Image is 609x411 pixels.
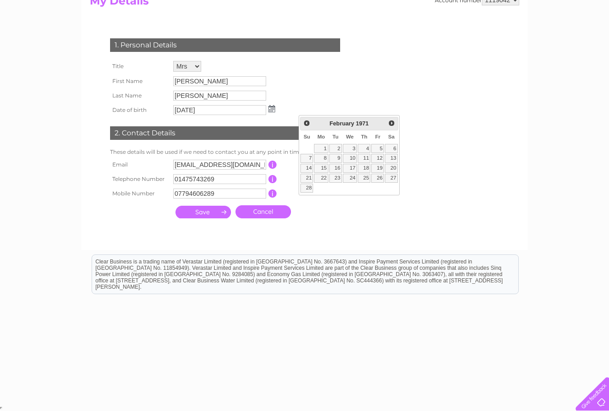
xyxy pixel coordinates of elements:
[108,103,171,117] th: Date of birth
[450,38,467,45] a: Water
[531,38,544,45] a: Blog
[268,175,277,183] input: Information
[300,174,313,183] a: 21
[303,120,310,127] span: Prev
[108,147,342,157] td: These details will be used if we need to contact you at any point in time.
[108,59,171,74] th: Title
[356,120,369,127] span: 1971
[329,174,342,183] a: 23
[314,154,328,163] a: 8
[235,205,291,218] a: Cancel
[314,174,328,183] a: 22
[388,134,395,139] span: Saturday
[385,164,397,173] a: 20
[21,23,67,51] img: logo.png
[268,105,275,112] img: ...
[388,120,395,127] span: Next
[580,38,601,45] a: Log out
[175,206,231,218] input: Submit
[375,134,381,139] span: Friday
[314,144,328,153] a: 1
[268,161,277,169] input: Information
[371,164,384,173] a: 19
[358,144,370,153] a: 4
[371,144,384,153] a: 5
[498,38,525,45] a: Telecoms
[361,134,367,139] span: Thursday
[92,5,518,44] div: Clear Business is a trading name of Verastar Limited (registered in [GEOGRAPHIC_DATA] No. 3667643...
[343,144,357,153] a: 3
[300,154,313,163] a: 7
[108,74,171,88] th: First Name
[108,88,171,103] th: Last Name
[385,144,397,153] a: 6
[300,184,313,193] a: 28
[318,134,325,139] span: Monday
[343,154,357,163] a: 10
[343,174,357,183] a: 24
[332,134,338,139] span: Tuesday
[346,134,354,139] span: Wednesday
[110,126,340,140] div: 2. Contact Details
[371,154,384,163] a: 12
[358,174,370,183] a: 25
[358,154,370,163] a: 11
[358,164,370,173] a: 18
[385,154,397,163] a: 13
[387,118,397,129] a: Next
[549,38,571,45] a: Contact
[268,189,277,198] input: Information
[300,164,313,173] a: 14
[108,157,171,172] th: Email
[385,174,397,183] a: 27
[301,118,312,129] a: Prev
[108,172,171,186] th: Telephone Number
[304,134,310,139] span: Sunday
[343,164,357,173] a: 17
[329,144,342,153] a: 2
[108,186,171,201] th: Mobile Number
[371,174,384,183] a: 26
[110,38,340,52] div: 1. Personal Details
[329,120,354,127] span: February
[439,5,501,16] a: 0333 014 3131
[473,38,493,45] a: Energy
[314,164,328,173] a: 15
[329,164,342,173] a: 16
[329,154,342,163] a: 9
